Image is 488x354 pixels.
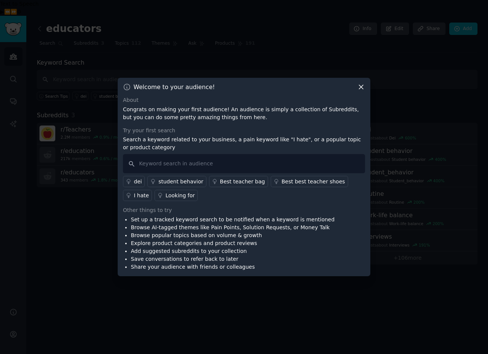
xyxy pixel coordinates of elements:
[271,176,348,187] a: Best best teacher shoes
[155,190,198,201] a: Looking for
[131,255,335,263] li: Save conversations to refer back to later
[134,178,142,186] div: dei
[123,176,145,187] a: dei
[123,190,152,201] a: I hate
[131,224,335,231] li: Browse AI-tagged themes like Pain Points, Solution Requests, or Money Talk
[209,176,268,187] a: Best teacher bag
[147,176,206,187] a: student behavior
[123,154,365,173] input: Keyword search in audience
[131,247,335,255] li: Add suggested subreddits to your collection
[131,239,335,247] li: Explore product categories and product reviews
[134,192,149,200] div: I hate
[123,96,365,104] div: About
[123,136,365,151] p: Search a keyword related to your business, a pain keyword like "I hate", or a popular topic or pr...
[131,231,335,239] li: Browse popular topics based on volume & growth
[131,216,335,224] li: Set up a tracked keyword search to be notified when a keyword is mentioned
[131,263,335,271] li: Share your audience with friends or colleagues
[158,178,203,186] div: student behavior
[133,83,215,91] h3: Welcome to your audience!
[123,206,365,214] div: Other things to try
[282,178,345,186] div: Best best teacher shoes
[123,127,365,135] div: Try your first search
[123,106,365,121] p: Congrats on making your first audience! An audience is simply a collection of Subreddits, but you...
[165,192,195,200] div: Looking for
[220,178,265,186] div: Best teacher bag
